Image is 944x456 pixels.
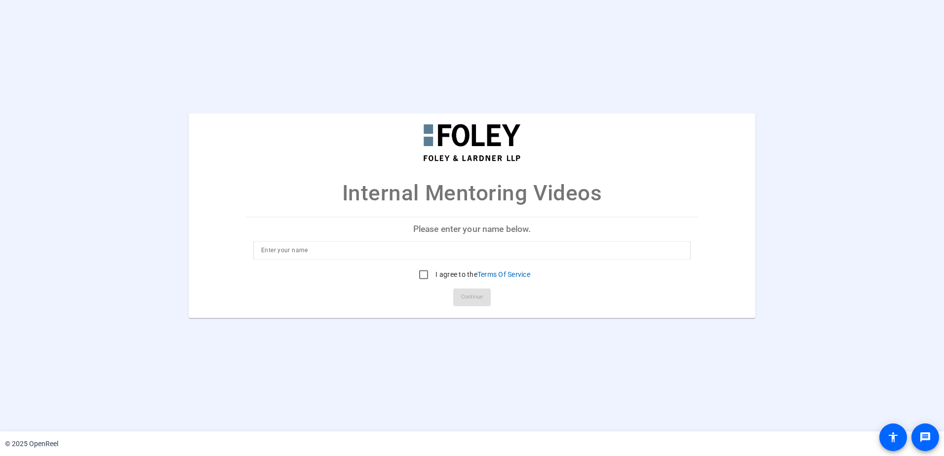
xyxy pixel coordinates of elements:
[5,439,58,449] div: © 2025 OpenReel
[433,270,530,280] label: I agree to the
[919,431,931,443] mat-icon: message
[342,177,602,209] p: Internal Mentoring Videos
[887,431,899,443] mat-icon: accessibility
[477,271,530,279] a: Terms Of Service
[423,123,521,162] img: company-logo
[245,217,699,241] p: Please enter your name below.
[261,245,683,257] input: Enter your name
